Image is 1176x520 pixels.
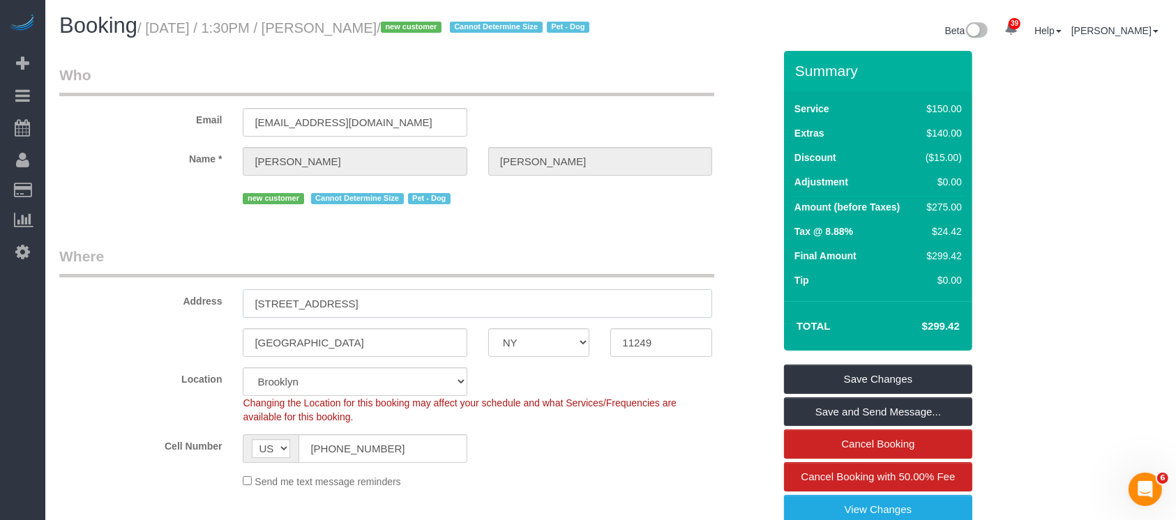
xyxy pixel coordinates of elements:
label: Service [794,102,829,116]
a: Cancel Booking with 50.00% Fee [784,462,972,491]
a: Beta [945,25,988,36]
h3: Summary [795,63,965,79]
label: Cell Number [49,434,232,453]
label: Address [49,289,232,308]
span: 39 [1009,18,1020,29]
div: ($15.00) [920,151,962,165]
div: $0.00 [920,273,962,287]
img: New interface [965,22,988,40]
label: Adjustment [794,175,848,189]
span: new customer [243,193,303,204]
span: Cannot Determine Size [311,193,404,204]
img: Automaid Logo [8,14,36,33]
input: First Name [243,147,467,176]
label: Tax @ 8.88% [794,224,853,238]
span: Cannot Determine Size [450,22,543,33]
a: Cancel Booking [784,429,972,459]
span: Pet - Dog [408,193,451,204]
label: Extras [794,126,824,140]
input: Email [243,108,467,137]
span: Cancel Booking with 50.00% Fee [801,471,956,482]
legend: Where [59,246,714,277]
div: $140.00 [920,126,962,140]
a: Help [1034,25,1062,36]
span: Booking [59,13,137,38]
div: $275.00 [920,200,962,214]
label: Amount (before Taxes) [794,200,900,214]
label: Location [49,367,232,386]
input: City [243,328,467,357]
span: Changing the Location for this booking may affect your schedule and what Services/Frequencies are... [243,397,677,422]
a: Save and Send Message... [784,397,972,427]
div: $150.00 [920,102,962,116]
div: $24.42 [920,224,962,238]
label: Discount [794,151,836,165]
strong: Total [797,320,831,332]
input: Last Name [488,147,712,176]
a: Save Changes [784,365,972,394]
h4: $299.42 [880,321,960,332]
div: $0.00 [920,175,962,189]
legend: Who [59,65,714,96]
a: 39 [997,14,1025,45]
div: $299.42 [920,249,962,263]
span: Pet - Dog [547,22,589,33]
span: new customer [381,22,442,33]
input: Cell Number [299,434,467,463]
iframe: Intercom live chat [1129,473,1162,506]
label: Email [49,108,232,127]
label: Final Amount [794,249,857,263]
label: Tip [794,273,809,287]
span: 6 [1157,473,1168,484]
span: Send me text message reminders [255,476,400,487]
label: Name * [49,147,232,166]
input: Zip Code [610,328,712,357]
a: [PERSON_NAME] [1071,25,1159,36]
span: / [377,20,594,36]
small: / [DATE] / 1:30PM / [PERSON_NAME] [137,20,594,36]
